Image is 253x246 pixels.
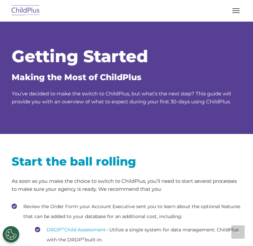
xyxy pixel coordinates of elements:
sup: © [82,236,85,241]
span: Getting Started [12,46,148,66]
li: – Utilize a single system for data management: ChildPlus with the DRDP built-in. [35,225,241,245]
span: You’ve decided to make the switch to ChildPlus, but what’s the next step? This guide will provide... [12,90,231,105]
p: As soon as you make the choice to switch to ChildPlus, you’ll need to start several processes to ... [12,177,241,193]
img: ChildPlus by Procare Solutions [10,3,41,19]
sup: © [61,226,64,231]
a: DRDP©Child Assessment [47,227,106,233]
h2: Start the ball rolling [12,154,241,169]
button: Cookies Settings [3,226,19,243]
span: Making the Most of ChildPlus [12,72,141,82]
